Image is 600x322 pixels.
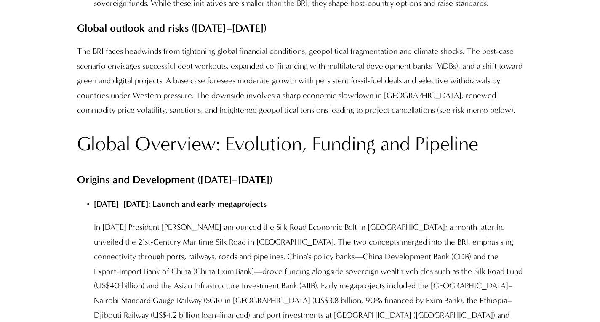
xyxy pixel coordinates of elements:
p: The BRI faces headwinds from tightening global financial conditions, geopolitical fragmentation a... [77,44,523,118]
strong: Origins and Development ([DATE]–[DATE]) [77,173,272,186]
strong: [DATE]–[DATE]: Launch and early megaprojects [94,199,267,209]
h2: Global Overview: Evolution, Funding and Pipeline [77,131,523,157]
strong: Global outlook and risks ([DATE]–[DATE]) [77,22,267,34]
